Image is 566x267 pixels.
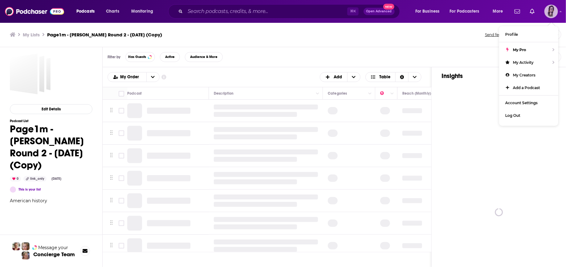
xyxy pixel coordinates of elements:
a: Profile [499,28,558,41]
button: Edit Details [10,104,92,114]
div: Podcast [127,90,142,97]
a: Show notifications dropdown [527,6,537,17]
div: link_only [23,176,47,182]
button: Column Actions [389,90,396,97]
button: open menu [411,6,447,16]
ul: Show profile menu [499,26,558,126]
span: Account Settings [505,101,538,105]
button: Move [109,129,113,138]
span: Log Out [505,113,520,118]
span: For Podcasters [450,7,479,16]
span: Toggle select row [119,243,124,249]
span: Podcasts [76,7,95,16]
span: Monitoring [131,7,153,16]
span: Toggle select row [119,198,124,203]
button: Move [109,174,113,183]
button: open menu [108,75,146,79]
a: My Lists [23,32,40,38]
span: Toggle select row [119,220,124,226]
h2: Choose List sort [108,72,160,82]
span: Toggle select row [119,175,124,181]
button: Has Guests [125,52,155,62]
button: Choose View [365,72,422,82]
button: open menu [127,6,161,16]
span: ⌘ K [347,7,359,15]
img: User Profile [544,5,558,18]
button: open menu [488,6,511,16]
span: Toggle select row [119,108,124,113]
input: Search podcasts, credits, & more... [185,6,347,16]
span: My Order [120,75,141,79]
button: Move [109,106,113,115]
div: Search podcasts, credits, & more... [174,4,406,18]
button: Open AdvancedNew [364,8,395,15]
a: Charts [102,6,123,16]
span: For Business [415,7,440,16]
button: Column Actions [366,90,374,97]
span: Table [379,75,390,79]
img: Podchaser - Follow, Share and Rate Podcasts [5,6,64,17]
button: Show profile menu [544,5,558,18]
span: Toggle select row [119,153,124,158]
button: Move [109,196,113,205]
span: Has Guests [128,55,146,59]
span: Message your [38,244,68,251]
span: More [493,7,503,16]
div: Sort Direction [395,72,408,82]
img: Jules Profile [22,242,30,250]
div: 0 [10,176,21,182]
a: Account Settings [499,97,558,109]
img: Barbara Profile [22,252,30,260]
h3: Concierge Team [33,251,75,257]
span: Audience & More [190,55,218,59]
h1: Insights [442,72,547,80]
button: Audience & More [185,52,223,62]
a: Show notifications dropdown [512,6,523,17]
span: My Activity [513,60,534,65]
button: Send feedback. [483,32,515,37]
h1: Page1m - [PERSON_NAME] Round 2 - [DATE] (Copy) [10,123,92,171]
button: Active [160,52,180,62]
span: New [383,4,394,10]
span: My Creators [513,73,535,77]
a: This is your list [18,187,41,191]
button: Move [109,151,113,160]
h3: Podcast List [10,119,92,123]
a: My Creators [499,69,558,81]
span: Active [165,55,175,59]
span: Logged in as poppyhat [544,5,558,18]
img: Sydney Profile [12,242,20,250]
h3: Filter by [108,55,120,59]
span: Profile [505,32,518,37]
button: Column Actions [314,90,321,97]
button: open menu [72,6,103,16]
button: Move [109,219,113,228]
button: open menu [446,6,488,16]
span: Toggle select row [119,130,124,136]
a: Add a Podcast [499,81,558,94]
span: Open Advanced [366,10,392,13]
h3: Page1m - [PERSON_NAME] Round 2 - [DATE] (Copy) [47,32,162,38]
a: Poppy Hatrick [10,187,16,193]
span: Add [334,75,342,79]
a: Page1m - Matt Davis Round 2 - Sept 30, 2025 (Copy) [10,54,51,94]
span: Add a Podcast [513,85,540,90]
span: Charts [106,7,119,16]
div: [DATE] [49,176,64,181]
span: My Pro [513,47,526,52]
button: Move [109,241,113,250]
button: open menu [146,72,159,82]
button: + Add [320,72,360,82]
span: American history [10,198,47,203]
a: Show additional information [161,74,166,80]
